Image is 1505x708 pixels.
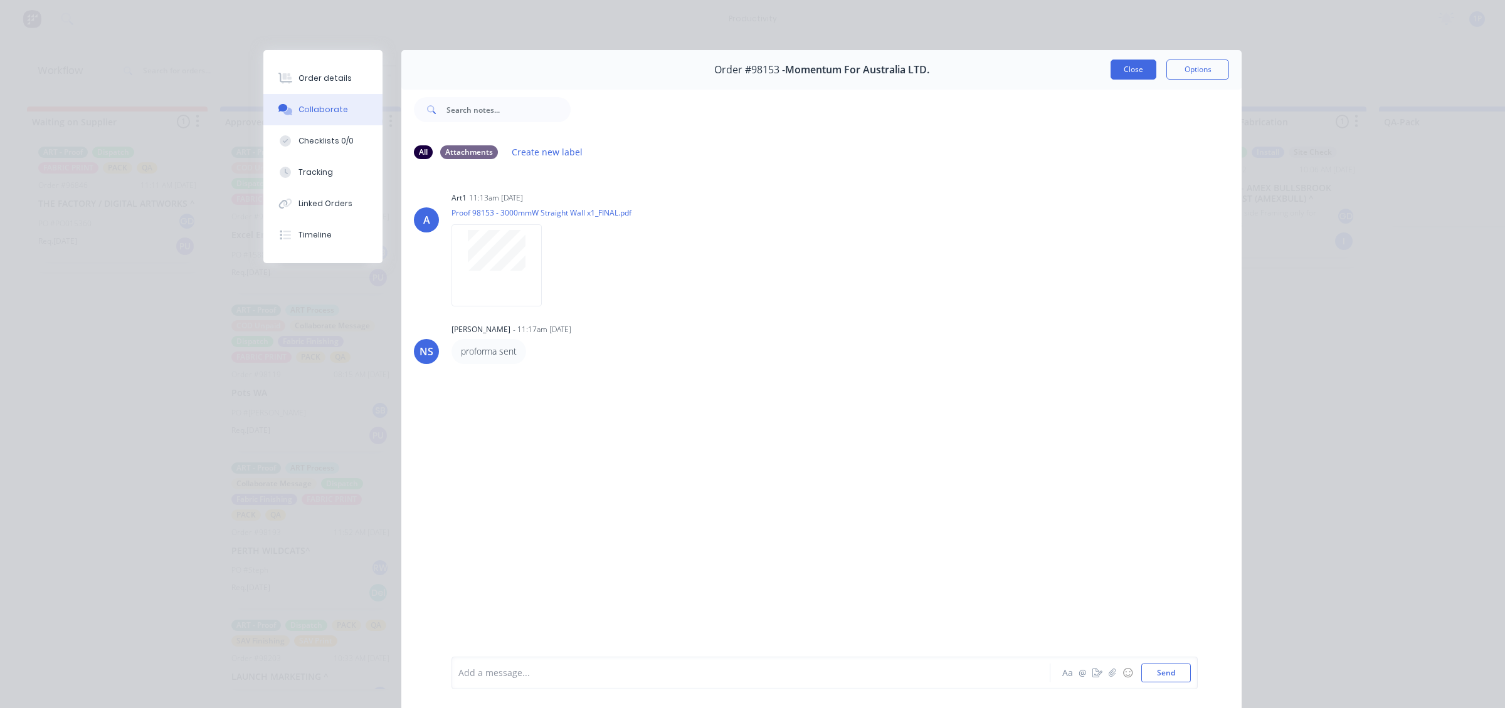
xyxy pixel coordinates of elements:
[420,344,433,359] div: NS
[714,64,785,76] span: Order #98153 -
[451,192,467,204] div: art1
[298,167,333,178] div: Tracking
[263,188,383,219] button: Linked Orders
[263,125,383,157] button: Checklists 0/0
[505,143,589,160] button: Create new label
[298,135,354,147] div: Checklists 0/0
[440,145,498,159] div: Attachments
[461,345,517,358] p: proforma sent
[1120,665,1135,680] button: ☺
[263,63,383,94] button: Order details
[451,207,631,218] p: Proof 98153 - 3000mmW Straight Wall x1_FINAL.pdf
[263,157,383,188] button: Tracking
[298,229,332,241] div: Timeline
[469,192,523,204] div: 11:13am [DATE]
[298,104,348,115] div: Collaborate
[263,94,383,125] button: Collaborate
[1111,60,1156,80] button: Close
[446,97,571,122] input: Search notes...
[298,73,352,84] div: Order details
[263,219,383,251] button: Timeline
[785,64,929,76] span: Momentum For Australia LTD.
[1141,664,1191,682] button: Send
[414,145,433,159] div: All
[1060,665,1075,680] button: Aa
[1075,665,1090,680] button: @
[1166,60,1229,80] button: Options
[513,324,571,335] div: - 11:17am [DATE]
[451,324,510,335] div: [PERSON_NAME]
[298,198,352,209] div: Linked Orders
[423,212,430,227] div: A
